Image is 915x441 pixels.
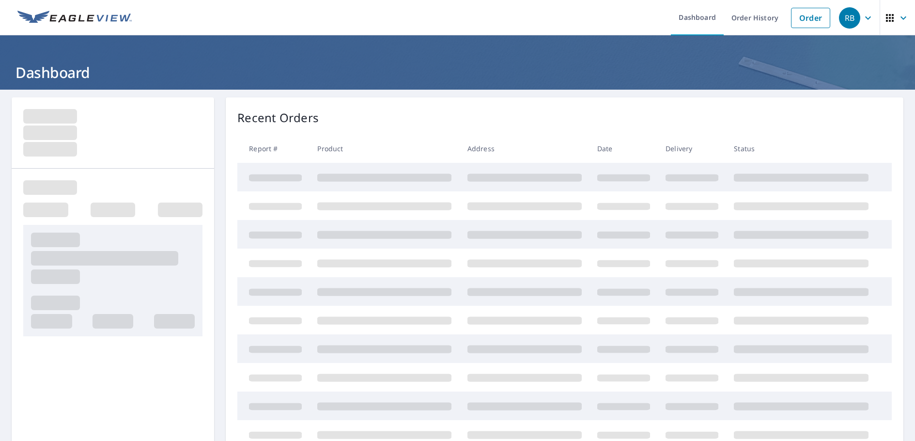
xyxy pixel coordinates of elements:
th: Date [589,134,658,163]
th: Address [460,134,589,163]
img: EV Logo [17,11,132,25]
th: Product [310,134,459,163]
th: Delivery [658,134,726,163]
div: RB [839,7,860,29]
th: Status [726,134,876,163]
h1: Dashboard [12,63,903,82]
th: Report # [237,134,310,163]
a: Order [791,8,830,28]
p: Recent Orders [237,109,319,126]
